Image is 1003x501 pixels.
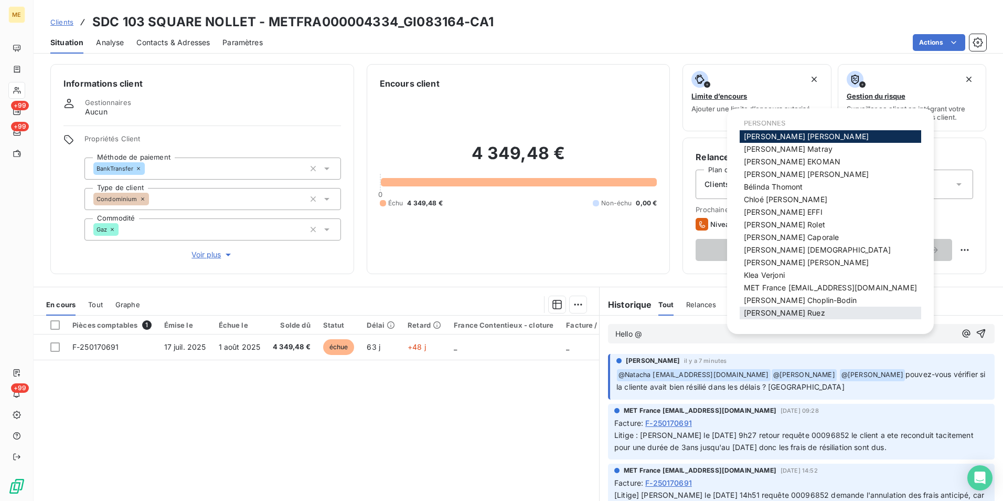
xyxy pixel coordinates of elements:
span: [PERSON_NAME] Matray [744,144,833,153]
span: [PERSON_NAME] Ruez [744,308,825,317]
span: [PERSON_NAME] Rolet [744,220,825,229]
span: 4 349,48 € [407,199,443,208]
span: MET France [EMAIL_ADDRESS][DOMAIN_NAME] [624,406,776,415]
button: Limite d’encoursAjouter une limite d’encours autorisé [682,64,831,131]
button: Voir plus [84,249,341,260]
span: [PERSON_NAME] [PERSON_NAME] [744,258,869,267]
span: [PERSON_NAME] Choplin-Bodin [744,296,857,305]
span: Chloé [PERSON_NAME] [744,195,827,204]
span: Tout [88,300,103,309]
span: [PERSON_NAME] EKOMAN [744,157,840,166]
span: Niveau 5 [710,220,739,228]
h6: Historique [600,298,652,311]
button: Gestion du risqueSurveiller ce client en intégrant votre outil de gestion des risques client. [838,64,986,131]
span: _ [454,342,457,351]
span: Litige : [PERSON_NAME] le [DATE] 9h27 retour requête 00096852 le client a ete reconduit tacitemen... [614,431,976,452]
span: Condominium [97,196,137,202]
span: Clients Chèque [705,179,759,190]
span: @ [PERSON_NAME] [772,369,837,381]
span: Graphe [115,300,140,309]
span: Aucun [85,107,108,117]
span: Contacts & Adresses [136,37,210,48]
span: il y a 7 minutes [684,358,727,364]
span: 17 juil. 2025 [164,342,206,351]
span: PERSONNES [744,119,785,127]
a: Clients [50,17,73,27]
span: 63 j [367,342,380,351]
input: Ajouter une valeur [119,225,127,234]
span: Propriétés Client [84,134,341,149]
div: Retard [408,321,441,329]
span: 4 349,48 € [273,342,311,352]
span: Voir plus [191,249,233,260]
div: Open Intercom Messenger [967,465,993,490]
h6: Encours client [380,77,440,90]
div: Facture / Echéancier [566,321,638,329]
span: _ [566,342,569,351]
div: Délai [367,321,395,329]
span: Clients [50,18,73,26]
span: +99 [11,101,29,110]
span: En cours [46,300,76,309]
span: Analyse [96,37,124,48]
span: [PERSON_NAME] [PERSON_NAME] [744,170,869,179]
span: Gaz [97,226,107,233]
span: Facture : [614,417,643,429]
span: [PERSON_NAME] [PERSON_NAME] [744,132,869,141]
span: Gestionnaires [85,98,131,107]
div: France Contentieux - cloture [454,321,553,329]
span: MET France [EMAIL_ADDRESS][DOMAIN_NAME] [624,466,776,475]
div: Statut [323,321,355,329]
span: Gestion du risque [847,92,905,100]
span: [PERSON_NAME] [DEMOGRAPHIC_DATA] [744,245,891,254]
span: [DATE] 14:52 [781,467,818,474]
span: +99 [11,122,29,131]
span: +48 j [408,342,426,351]
button: Voir [696,239,952,261]
button: Actions [913,34,965,51]
span: Ajouter une limite d’encours autorisé [691,105,810,113]
div: ME [8,6,25,23]
span: F-250170691 [645,477,692,488]
span: Facture : [614,477,643,488]
span: Hello @ [615,329,642,338]
span: Limite d’encours [691,92,747,100]
span: Tout [658,300,674,309]
span: Relances [686,300,716,309]
span: pouvez-vous vérifier si la cliente avait bien résilié dans les délais ? [GEOGRAPHIC_DATA] [616,370,988,391]
h6: Relance [696,151,973,163]
span: [PERSON_NAME] EFFI [744,207,823,216]
span: Échu [388,199,403,208]
span: [PERSON_NAME] Caporale [744,233,839,242]
span: Voir [708,246,929,254]
div: Émise le [164,321,206,329]
span: Bélinda Thomont [744,182,803,191]
h3: SDC 103 SQUARE NOLLET - METFRA000004334_GI083164-CA1 [92,13,494,32]
span: échue [323,339,355,355]
span: Klea Verjoni [744,270,785,279]
span: 0 [378,190,382,199]
span: +99 [11,383,29,393]
span: Prochaine relance prévue le [696,205,973,214]
span: F-250170691 [72,342,119,351]
span: @ Natacha [EMAIL_ADDRESS][DOMAIN_NAME] [617,369,771,381]
div: Solde dû [273,321,311,329]
span: [DATE] 09:28 [781,408,819,414]
span: Situation [50,37,83,48]
span: MET France [EMAIL_ADDRESS][DOMAIN_NAME] [744,283,917,292]
span: Surveiller ce client en intégrant votre outil de gestion des risques client. [847,105,977,121]
span: 1 août 2025 [219,342,261,351]
span: F-250170691 [645,417,692,429]
div: Pièces comptables [72,320,152,330]
span: BankTransfer [97,165,133,172]
input: Ajouter une valeur [145,164,153,173]
div: Échue le [219,321,261,329]
h2: 4 349,48 € [380,143,657,174]
span: @ [PERSON_NAME] [840,369,905,381]
img: Logo LeanPay [8,478,25,495]
span: [PERSON_NAME] [626,356,680,366]
input: Ajouter une valeur [149,194,157,204]
span: 0,00 € [636,199,657,208]
span: 1 [142,320,152,330]
h6: Informations client [63,77,341,90]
